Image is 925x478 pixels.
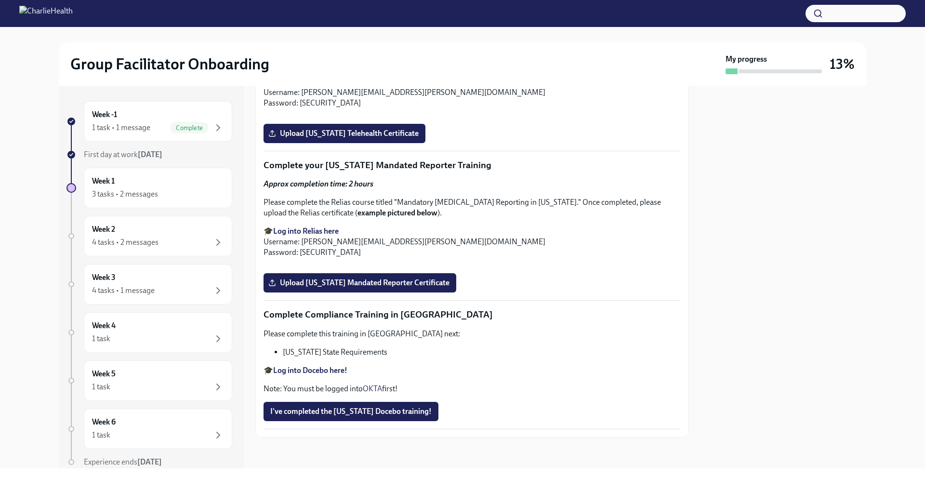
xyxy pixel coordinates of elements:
h6: Week 1 [92,176,115,186]
strong: [DATE] [138,150,162,159]
a: Week 13 tasks • 2 messages [66,168,232,208]
strong: Approx completion time: 2 hours [264,179,373,188]
a: Week 61 task [66,409,232,449]
a: Week 51 task [66,360,232,401]
p: 🎓 Username: [PERSON_NAME][EMAIL_ADDRESS][PERSON_NAME][DOMAIN_NAME] Password: [SECURITY_DATA] [264,226,681,258]
div: 4 tasks • 1 message [92,285,155,296]
a: Week 34 tasks • 1 message [66,264,232,305]
div: 1 task [92,382,110,392]
h6: Week 4 [92,320,116,331]
strong: My progress [726,54,767,65]
img: CharlieHealth [19,6,73,21]
h6: Week 3 [92,272,116,283]
div: 1 task [92,430,110,440]
span: Experience ends [84,457,162,466]
span: Upload [US_STATE] Mandated Reporter Certificate [270,278,449,288]
h2: Group Facilitator Onboarding [70,54,269,74]
p: 🎓 Username: [PERSON_NAME][EMAIL_ADDRESS][PERSON_NAME][DOMAIN_NAME] Password: [SECURITY_DATA] [264,77,681,108]
span: Complete [170,124,209,132]
h6: Week -1 [92,109,117,120]
div: 3 tasks • 2 messages [92,189,158,199]
h3: 13% [830,55,855,73]
p: Note: You must be logged into first! [264,384,681,394]
strong: [DATE] [137,457,162,466]
a: Log into Relias here [273,226,339,236]
p: Please complete the Relias course titled "Mandatory [MEDICAL_DATA] Reporting in [US_STATE]." Once... [264,197,681,218]
a: Log into Relias here [273,77,339,86]
div: 1 task • 1 message [92,122,150,133]
a: First day at work[DATE] [66,149,232,160]
div: 4 tasks • 2 messages [92,237,159,248]
label: Upload [US_STATE] Telehealth Certificate [264,124,425,143]
p: 🎓 [264,365,681,376]
div: 1 task [92,333,110,344]
span: First day at work [84,150,162,159]
span: Upload [US_STATE] Telehealth Certificate [270,129,419,138]
p: Please complete this training in [GEOGRAPHIC_DATA] next: [264,329,681,339]
p: Complete your [US_STATE] Mandated Reporter Training [264,159,681,172]
h6: Week 6 [92,417,116,427]
li: [US_STATE] State Requirements [283,347,681,358]
a: Log into Docebo here! [273,366,347,375]
h6: Week 2 [92,224,115,235]
a: Week 24 tasks • 2 messages [66,216,232,256]
a: Week 41 task [66,312,232,353]
h6: Week 5 [92,369,116,379]
button: I've completed the [US_STATE] Docebo training! [264,402,438,421]
label: Upload [US_STATE] Mandated Reporter Certificate [264,273,456,292]
a: OKTA [363,384,382,393]
a: Week -11 task • 1 messageComplete [66,101,232,142]
strong: example pictured below [357,208,437,217]
span: I've completed the [US_STATE] Docebo training! [270,407,432,416]
p: Complete Compliance Training in [GEOGRAPHIC_DATA] [264,308,681,321]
